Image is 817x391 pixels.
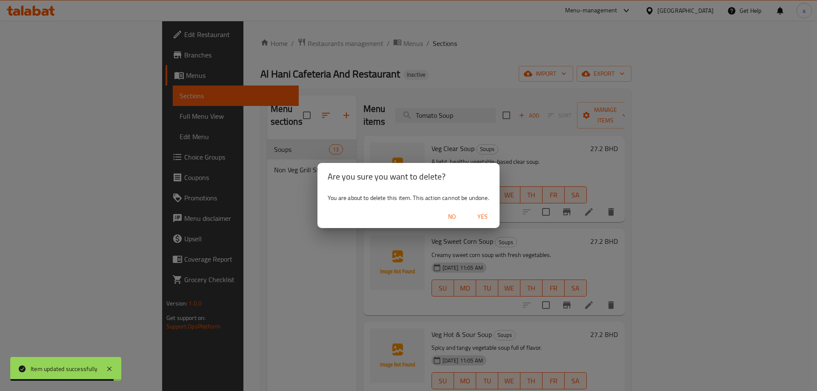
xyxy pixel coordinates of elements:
button: Yes [469,209,496,225]
div: You are about to delete this item. This action cannot be undone. [317,190,500,205]
span: No [442,211,462,222]
div: Item updated successfully [31,364,97,374]
span: Yes [472,211,493,222]
button: No [438,209,466,225]
h2: Are you sure you want to delete? [328,170,489,183]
